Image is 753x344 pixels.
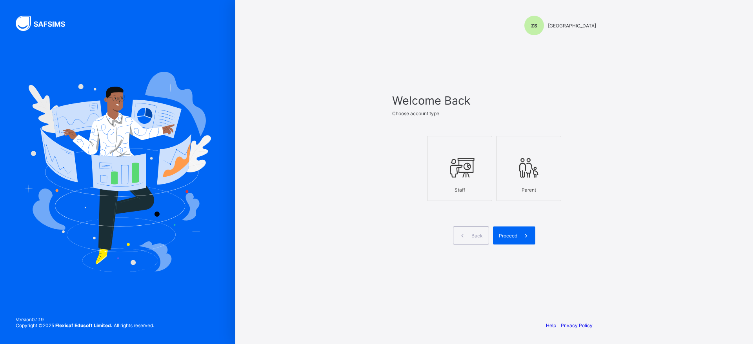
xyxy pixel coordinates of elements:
div: Staff [431,183,488,197]
img: SAFSIMS Logo [16,16,75,31]
span: [GEOGRAPHIC_DATA] [548,23,596,29]
span: Version 0.1.19 [16,317,154,322]
a: Help [546,322,556,328]
span: Copyright © 2025 All rights reserved. [16,322,154,328]
span: ZS [531,23,537,29]
span: Back [471,233,483,239]
a: Privacy Policy [561,322,593,328]
strong: Flexisaf Edusoft Limited. [55,322,113,328]
img: Hero Image [24,72,211,272]
span: Welcome Back [392,94,596,107]
span: Choose account type [392,110,439,116]
span: Proceed [499,233,517,239]
div: Parent [500,183,557,197]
